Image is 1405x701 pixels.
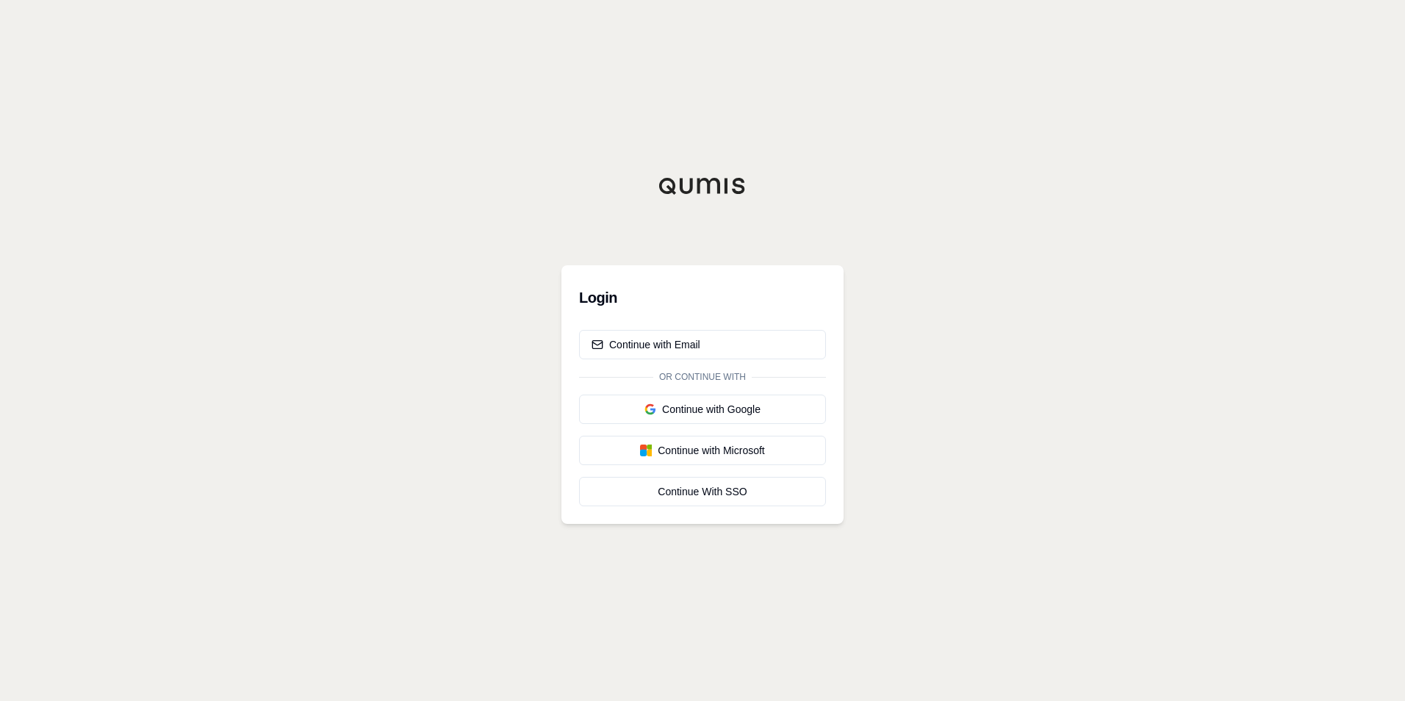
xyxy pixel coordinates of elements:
button: Continue with Email [579,330,826,359]
div: Continue with Email [592,337,700,352]
div: Continue with Microsoft [592,443,813,458]
button: Continue with Google [579,395,826,424]
h3: Login [579,283,826,312]
span: Or continue with [653,371,752,383]
div: Continue With SSO [592,484,813,499]
img: Qumis [658,177,747,195]
button: Continue with Microsoft [579,436,826,465]
a: Continue With SSO [579,477,826,506]
div: Continue with Google [592,402,813,417]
